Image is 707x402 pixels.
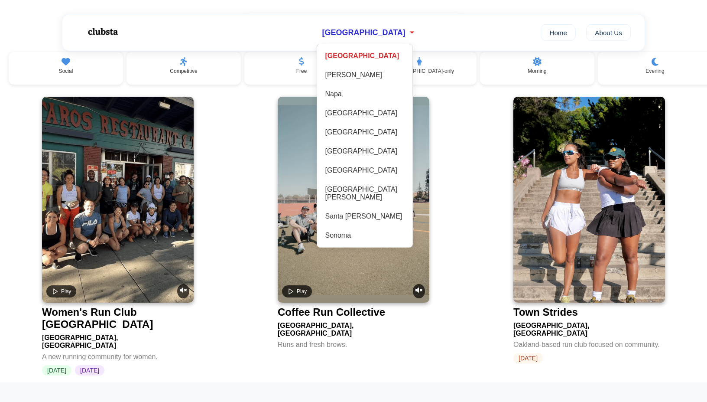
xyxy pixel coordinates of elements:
div: Napa [321,87,408,101]
img: Logo [76,21,128,42]
img: Town Strides [513,97,665,303]
div: [GEOGRAPHIC_DATA] [321,49,408,63]
div: [GEOGRAPHIC_DATA] [321,144,408,159]
div: [GEOGRAPHIC_DATA] [321,125,408,140]
div: [GEOGRAPHIC_DATA], [GEOGRAPHIC_DATA] [278,318,429,337]
span: [DATE] [513,353,543,363]
p: Evening [645,68,664,74]
span: [DATE] [42,365,71,376]
p: Social [59,68,73,74]
p: [DEMOGRAPHIC_DATA]-only [385,68,454,74]
p: Competitive [170,68,197,74]
a: Play videoUnmute videoCoffee Run Collective[GEOGRAPHIC_DATA], [GEOGRAPHIC_DATA]Runs and fresh brews. [278,97,429,353]
p: Morning [528,68,546,74]
div: Town Strides [513,306,578,318]
div: Coffee Run Collective [278,306,385,318]
div: [GEOGRAPHIC_DATA] [321,106,408,121]
button: Unmute video [177,284,189,298]
div: [GEOGRAPHIC_DATA], [GEOGRAPHIC_DATA] [42,330,194,350]
div: [GEOGRAPHIC_DATA], [GEOGRAPHIC_DATA] [513,318,665,337]
div: A new running community for women. [42,350,194,361]
button: Play video [46,285,76,297]
div: Santa [PERSON_NAME] [321,209,408,224]
span: [GEOGRAPHIC_DATA] [322,28,405,37]
div: [GEOGRAPHIC_DATA] [321,163,408,178]
a: Play videoUnmute videoWomen's Run Club [GEOGRAPHIC_DATA][GEOGRAPHIC_DATA], [GEOGRAPHIC_DATA]A new... [42,97,194,376]
button: Play video [282,285,312,297]
a: Town StridesTown Strides[GEOGRAPHIC_DATA], [GEOGRAPHIC_DATA]Oakland-based run club focused on com... [513,97,665,363]
a: Home [541,24,576,41]
div: Oakland-based run club focused on community. [513,337,665,349]
button: Unmute video [413,284,425,298]
div: [PERSON_NAME] [321,68,408,82]
span: Play [297,288,307,294]
div: Sonoma [321,228,408,243]
span: Play [61,288,71,294]
span: [DATE] [75,365,104,376]
div: Runs and fresh brews. [278,337,429,349]
div: [GEOGRAPHIC_DATA][PERSON_NAME] [321,182,408,205]
p: Free [296,68,307,74]
a: About Us [586,24,631,41]
div: Women's Run Club [GEOGRAPHIC_DATA] [42,306,190,330]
